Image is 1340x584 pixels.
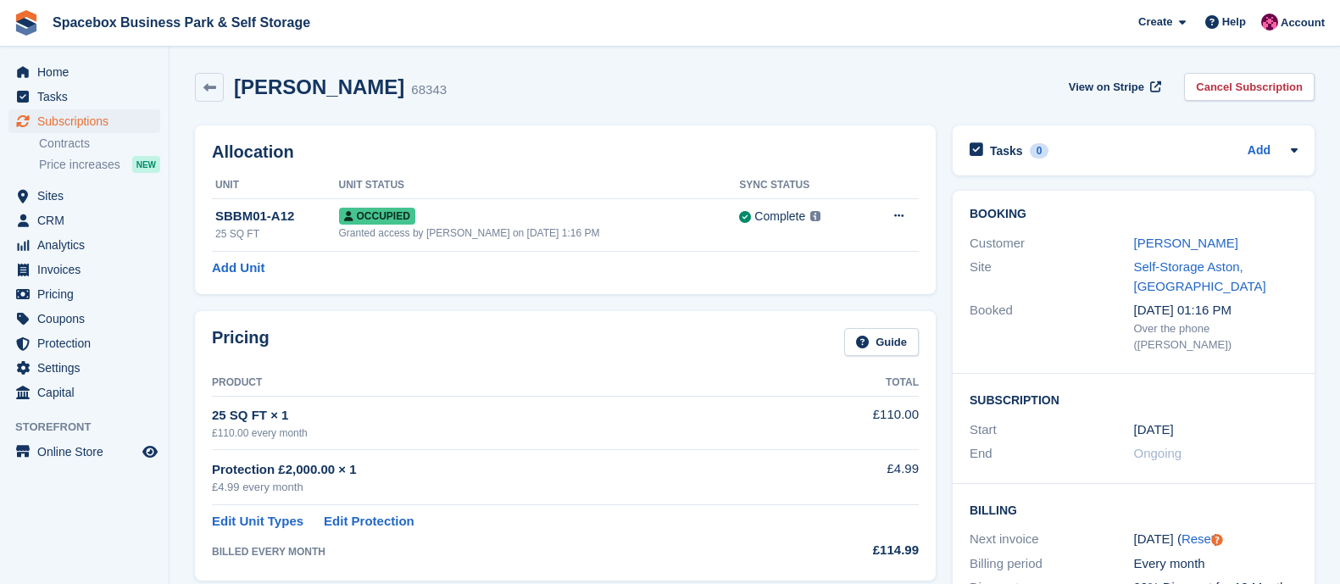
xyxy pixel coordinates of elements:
span: Pricing [37,282,139,306]
a: Spacebox Business Park & Self Storage [46,8,317,36]
span: Create [1138,14,1172,31]
div: £4.99 every month [212,479,788,496]
div: Over the phone ([PERSON_NAME]) [1134,320,1298,353]
h2: Tasks [990,143,1023,159]
th: Product [212,370,788,397]
div: Protection £2,000.00 × 1 [212,460,788,480]
div: Site [970,258,1134,296]
a: Add [1248,142,1270,161]
a: menu [8,233,160,257]
div: Every month [1134,554,1298,574]
img: stora-icon-8386f47178a22dfd0bd8f6a31ec36ba5ce8667c1dd55bd0f319d3a0aa187defe.svg [14,10,39,36]
div: BILLED EVERY MONTH [212,544,788,559]
th: Unit [212,172,339,199]
a: Price increases NEW [39,155,160,174]
div: NEW [132,156,160,173]
a: menu [8,109,160,133]
div: Customer [970,234,1134,253]
a: Edit Unit Types [212,512,303,531]
a: menu [8,331,160,355]
div: 68343 [411,81,447,100]
a: Reset [1182,531,1215,546]
h2: Booking [970,208,1298,221]
a: Preview store [140,442,160,462]
span: Storefront [15,419,169,436]
span: View on Stripe [1069,79,1144,96]
a: menu [8,60,160,84]
div: 25 SQ FT [215,226,339,242]
td: £110.00 [788,396,919,449]
div: Complete [754,208,805,225]
h2: Billing [970,501,1298,518]
img: icon-info-grey-7440780725fd019a000dd9b08b2336e03edf1995a4989e88bcd33f0948082b44.svg [810,211,820,221]
div: Billing period [970,554,1134,574]
a: menu [8,356,160,380]
h2: Pricing [212,328,270,356]
div: [DATE] ( ) [1134,530,1298,549]
a: menu [8,440,160,464]
th: Total [788,370,919,397]
a: Edit Protection [324,512,414,531]
div: End [970,444,1134,464]
a: Self-Storage Aston, [GEOGRAPHIC_DATA] [1134,259,1266,293]
a: Cancel Subscription [1184,73,1315,101]
a: menu [8,85,160,108]
span: Ongoing [1134,446,1182,460]
a: View on Stripe [1062,73,1165,101]
span: Occupied [339,208,415,225]
a: menu [8,258,160,281]
div: £110.00 every month [212,425,788,441]
div: [DATE] 01:16 PM [1134,301,1298,320]
a: Contracts [39,136,160,152]
span: Help [1222,14,1246,31]
div: 0 [1030,143,1049,159]
span: Analytics [37,233,139,257]
th: Unit Status [339,172,740,199]
a: menu [8,184,160,208]
div: Granted access by [PERSON_NAME] on [DATE] 1:16 PM [339,225,740,241]
span: Home [37,60,139,84]
h2: [PERSON_NAME] [234,75,404,98]
a: menu [8,307,160,331]
div: SBBM01-A12 [215,207,339,226]
span: Invoices [37,258,139,281]
a: menu [8,381,160,404]
a: Add Unit [212,259,264,278]
a: menu [8,209,160,232]
span: Subscriptions [37,109,139,133]
span: Tasks [37,85,139,108]
time: 2025-02-07 01:00:00 UTC [1134,420,1174,440]
div: Start [970,420,1134,440]
img: Avishka Chauhan [1261,14,1278,31]
span: Account [1281,14,1325,31]
a: Guide [844,328,919,356]
span: Online Store [37,440,139,464]
span: CRM [37,209,139,232]
div: Next invoice [970,530,1134,549]
th: Sync Status [739,172,864,199]
div: Booked [970,301,1134,353]
span: Protection [37,331,139,355]
div: Tooltip anchor [1209,532,1225,548]
td: £4.99 [788,450,919,505]
span: Capital [37,381,139,404]
span: Settings [37,356,139,380]
span: Price increases [39,157,120,173]
span: Sites [37,184,139,208]
div: 25 SQ FT × 1 [212,406,788,425]
a: [PERSON_NAME] [1134,236,1238,250]
a: menu [8,282,160,306]
h2: Allocation [212,142,919,162]
div: £114.99 [788,541,919,560]
h2: Subscription [970,391,1298,408]
span: Coupons [37,307,139,331]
